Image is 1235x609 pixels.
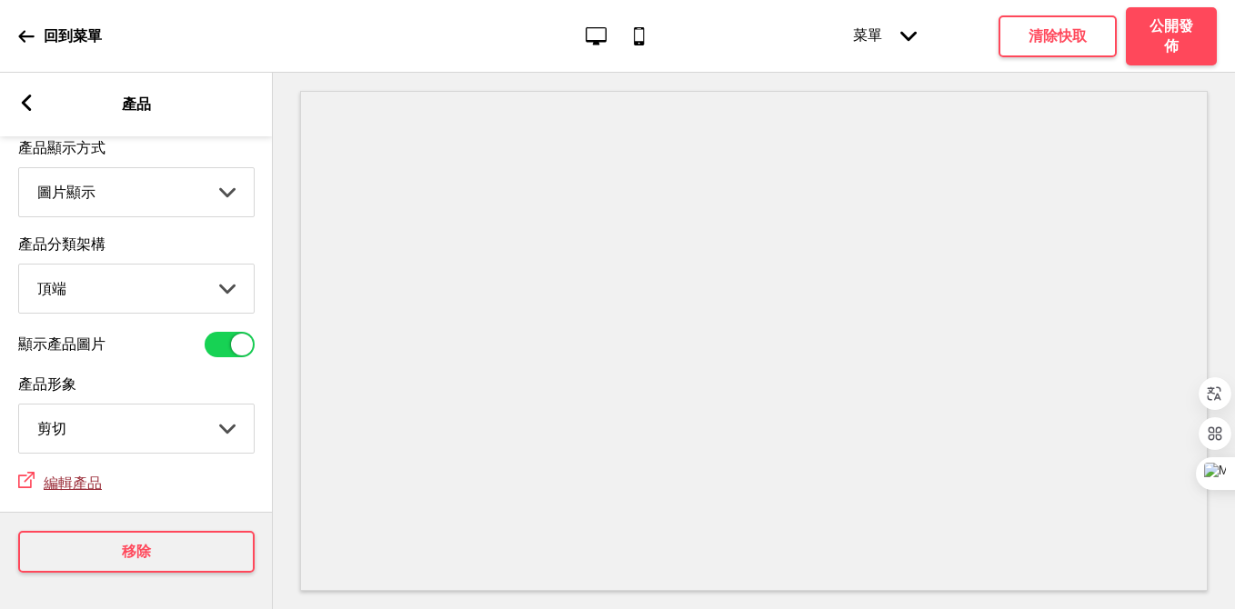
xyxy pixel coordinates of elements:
p: 回到菜單 [44,26,102,46]
a: 編輯產品 [35,474,102,492]
h4: 清除快取 [1029,26,1087,46]
label: 產品顯示方式 [18,139,255,158]
h4: 公開發佈 [1144,16,1199,56]
label: 產品分類架構 [18,235,255,255]
span: 編輯產品 [44,474,102,492]
button: 移除 [18,531,255,573]
label: 產品形象 [18,375,255,394]
a: 回到菜單 [18,12,102,61]
p: 產品 [122,95,151,115]
button: 清除快取 [999,15,1117,57]
button: 公開發佈 [1126,7,1217,65]
div: 菜單 [835,8,935,64]
h4: 移除 [122,542,151,562]
label: 顯示產品圖片 [18,335,105,354]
